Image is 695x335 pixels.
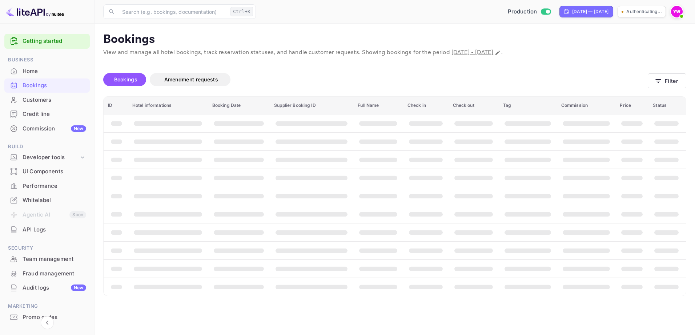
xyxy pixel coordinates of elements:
table: booking table [104,97,686,296]
a: API Logs [4,223,90,236]
div: Switch to Sandbox mode [505,8,554,16]
div: Customers [23,96,86,104]
a: Bookings [4,78,90,92]
a: Fraud management [4,267,90,280]
th: Supplier Booking ID [270,97,353,114]
a: Home [4,64,90,78]
a: CommissionNew [4,122,90,135]
th: Check in [403,97,449,114]
a: Performance [4,179,90,193]
a: Whitelabel [4,193,90,207]
div: Getting started [4,34,90,49]
div: Developer tools [4,151,90,164]
th: ID [104,97,128,114]
span: Amendment requests [164,76,218,82]
div: Credit line [23,110,86,118]
th: Tag [499,97,557,114]
div: Bookings [4,78,90,93]
div: Promo codes [23,313,86,322]
div: UI Components [4,165,90,179]
div: Bookings [23,81,86,90]
span: [DATE] - [DATE] [451,49,493,56]
a: Team management [4,252,90,266]
a: Getting started [23,37,86,45]
p: Authenticating... [626,8,662,15]
div: [DATE] — [DATE] [572,8,608,15]
a: UI Components [4,165,90,178]
div: Customers [4,93,90,107]
button: Change date range [494,49,501,56]
th: Price [615,97,648,114]
button: Filter [648,73,686,88]
button: Collapse navigation [41,316,54,329]
a: Promo codes [4,310,90,324]
div: Team management [23,255,86,263]
a: Customers [4,93,90,106]
div: Audit logs [23,284,86,292]
p: View and manage all hotel bookings, track reservation statuses, and handle customer requests. Sho... [103,48,686,57]
div: CommissionNew [4,122,90,136]
div: Developer tools [23,153,79,162]
div: Ctrl+K [230,7,253,16]
div: New [71,125,86,132]
div: Commission [23,125,86,133]
span: Business [4,56,90,64]
div: Home [23,67,86,76]
span: Marketing [4,302,90,310]
th: Hotel informations [128,97,208,114]
div: API Logs [4,223,90,237]
div: Fraud management [23,270,86,278]
th: Full Name [353,97,403,114]
span: Build [4,143,90,151]
div: API Logs [23,226,86,234]
a: Audit logsNew [4,281,90,294]
th: Check out [449,97,499,114]
img: Yahav Winkler [671,6,683,17]
div: New [71,284,86,291]
span: Production [508,8,537,16]
th: Status [648,97,686,114]
a: Credit line [4,107,90,121]
div: Audit logsNew [4,281,90,295]
th: Commission [557,97,616,114]
div: Performance [23,182,86,190]
img: LiteAPI logo [6,6,64,17]
div: UI Components [23,167,86,176]
div: Whitelabel [23,196,86,205]
span: Security [4,244,90,252]
div: account-settings tabs [103,73,648,86]
div: Fraud management [4,267,90,281]
span: Bookings [114,76,137,82]
input: Search (e.g. bookings, documentation) [118,4,228,19]
p: Bookings [103,32,686,47]
th: Booking Date [208,97,270,114]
